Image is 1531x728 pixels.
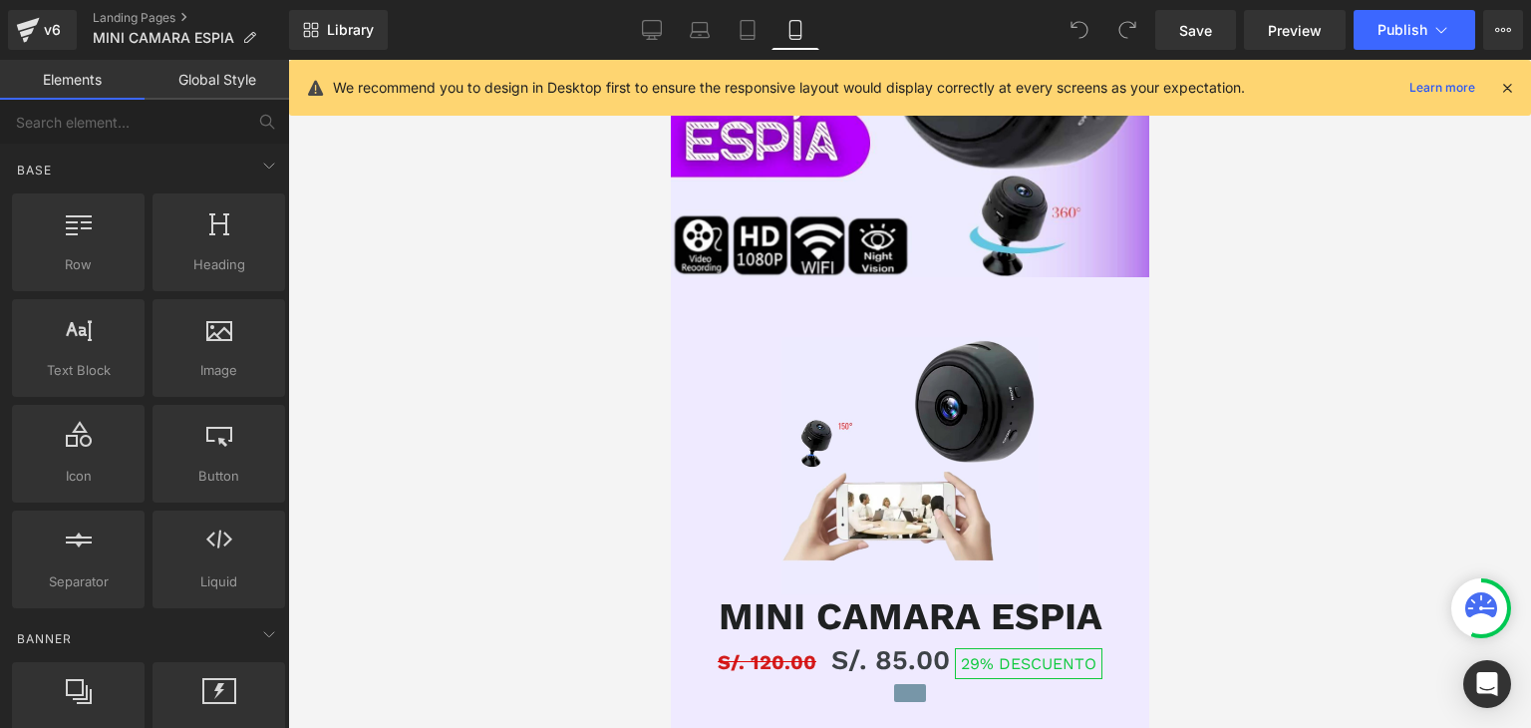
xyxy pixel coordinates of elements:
[15,629,74,648] span: Banner
[111,277,368,535] img: MINI CAMARA ESPIA
[47,590,146,614] span: S/. 120.00
[1268,20,1322,41] span: Preview
[18,571,139,592] span: Separator
[676,10,724,50] a: Laptop
[724,10,771,50] a: Tablet
[8,10,77,50] a: v6
[15,161,54,180] span: Base
[1107,10,1147,50] button: Redo
[289,10,388,50] a: New Library
[18,360,139,381] span: Text Block
[160,580,279,621] span: S/. 85.00
[158,571,279,592] span: Liquid
[158,466,279,487] span: Button
[1244,10,1346,50] a: Preview
[628,10,676,50] a: Desktop
[327,21,374,39] span: Library
[1463,660,1511,708] div: Open Intercom Messenger
[1060,10,1099,50] button: Undo
[48,535,432,580] a: MINI CAMARA ESPIA
[40,17,65,43] div: v6
[93,10,289,26] a: Landing Pages
[1401,76,1483,100] a: Learn more
[328,594,426,613] span: DESCUENTO
[93,30,234,46] span: MINI CAMARA ESPIA
[18,466,139,487] span: Icon
[1179,20,1212,41] span: Save
[333,77,1245,99] p: We recommend you to design in Desktop first to ensure the responsive layout would display correct...
[1483,10,1523,50] button: More
[158,360,279,381] span: Image
[158,254,279,275] span: Heading
[290,594,323,613] span: 29%
[145,60,289,100] a: Global Style
[1354,10,1475,50] button: Publish
[18,254,139,275] span: Row
[1378,22,1427,38] span: Publish
[771,10,819,50] a: Mobile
